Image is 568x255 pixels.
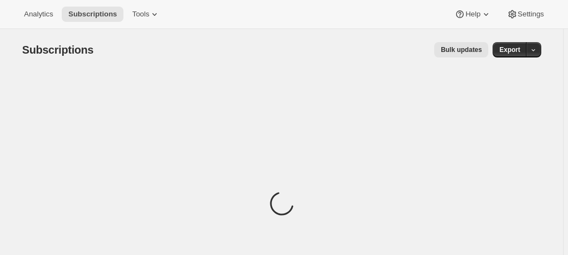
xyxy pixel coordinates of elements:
button: Subscriptions [62,7,123,22]
button: Help [448,7,498,22]
button: Analytics [17,7,60,22]
button: Export [493,42,526,57]
span: Export [499,45,520,54]
span: Bulk updates [441,45,482,54]
span: Subscriptions [68,10,117,19]
span: Help [465,10,480,19]
span: Tools [132,10,149,19]
span: Settings [518,10,544,19]
button: Bulk updates [434,42,488,57]
button: Settings [500,7,551,22]
span: Analytics [24,10,53,19]
button: Tools [126,7,167,22]
span: Subscriptions [22,44,94,56]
